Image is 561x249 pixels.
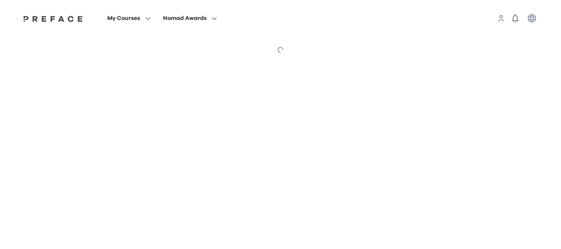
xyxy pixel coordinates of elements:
span: Nomad Awards [163,13,207,23]
img: Preface Logo [21,15,85,22]
button: My Courses [105,13,153,24]
span: My Courses [107,13,140,23]
button: Nomad Awards [161,13,220,24]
